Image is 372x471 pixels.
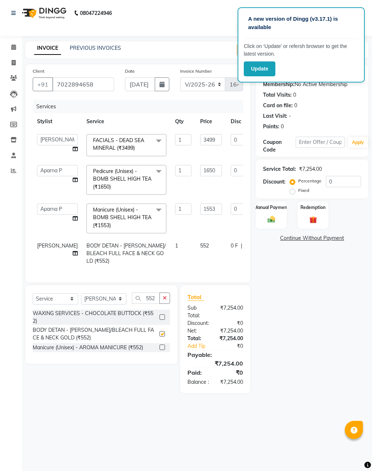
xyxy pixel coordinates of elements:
[33,68,44,75] label: Client
[182,378,215,386] div: Balance :
[175,242,178,249] span: 1
[263,178,286,186] div: Discount:
[221,342,248,350] div: ₹0
[237,44,279,56] button: Create New
[182,368,215,377] div: Paid:
[244,43,359,58] p: Click on ‘Update’ or refersh browser to get the latest version.
[215,319,249,327] div: ₹0
[33,100,248,113] div: Services
[299,165,322,173] div: ₹7,254.00
[52,77,114,91] input: Search by Name/Mobile/Email/Code
[298,178,322,184] label: Percentage
[263,81,295,88] div: Membership:
[263,112,287,120] div: Last Visit:
[265,215,278,224] img: _cash.svg
[80,3,112,23] b: 08047224946
[294,102,297,109] div: 0
[182,350,248,359] div: Payable:
[263,165,296,173] div: Service Total:
[298,187,309,194] label: Fixed
[171,113,196,130] th: Qty
[289,112,291,120] div: -
[93,137,144,151] span: FACIALS - DEAD SEA MINERAL (₹3499)
[300,204,325,211] label: Redemption
[132,293,160,304] input: Search or Scan
[34,42,61,55] a: INVOICE
[241,242,242,250] span: |
[226,113,293,130] th: Disc
[263,138,296,154] div: Coupon Code
[263,81,361,88] div: No Active Membership
[135,145,138,151] a: x
[215,327,248,335] div: ₹7,254.00
[182,304,215,319] div: Sub Total:
[182,319,215,327] div: Discount:
[231,242,238,250] span: 0 F
[82,113,171,130] th: Service
[93,168,151,190] span: Pedicure (Unisex) - BOMB SHELL HIGH TEA (₹1650)
[33,326,157,342] div: BODY DETAN - [PERSON_NAME]/BLEACH FULL FACE & NECK GOLD (₹552)
[33,113,82,130] th: Stylist
[281,123,284,130] div: 0
[196,113,226,130] th: Price
[125,68,135,75] label: Date
[33,310,157,325] div: WAXING SERVICES - CHOCOLATE BUTTOCK (₹552)
[86,242,166,264] span: BODY DETAN - [PERSON_NAME]/BLEACH FULL FACE & NECK GOLD (₹552)
[182,335,214,342] div: Total:
[111,184,114,190] a: x
[93,206,151,229] span: Manicure (Unisex) - BOMB SHELL HIGH TEA (₹1553)
[307,215,319,225] img: _gift.svg
[33,344,143,351] div: Manicure (Unisex) - AROMA MANICURE (₹552)
[70,45,121,51] a: PREVIOUS INVOICES
[263,123,279,130] div: Points:
[214,335,248,342] div: ₹7,254.00
[263,91,292,99] div: Total Visits:
[182,342,221,350] a: Add Tip
[257,234,367,242] a: Continue Without Payment
[215,304,248,319] div: ₹7,254.00
[37,242,78,249] span: [PERSON_NAME]
[182,327,215,335] div: Net:
[263,102,293,109] div: Card on file:
[293,91,296,99] div: 0
[182,359,248,368] div: ₹7,254.00
[248,15,354,31] p: A new version of Dingg (v3.17.1) is available
[215,368,249,377] div: ₹0
[348,137,368,148] button: Apply
[111,222,114,229] a: x
[19,3,68,23] img: logo
[180,68,212,75] label: Invoice Number
[33,77,53,91] button: +91
[215,378,248,386] div: ₹7,254.00
[296,137,345,148] input: Enter Offer / Coupon Code
[200,242,209,249] span: 552
[254,204,289,211] label: Manual Payment
[244,61,275,76] button: Update
[187,293,204,301] span: Total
